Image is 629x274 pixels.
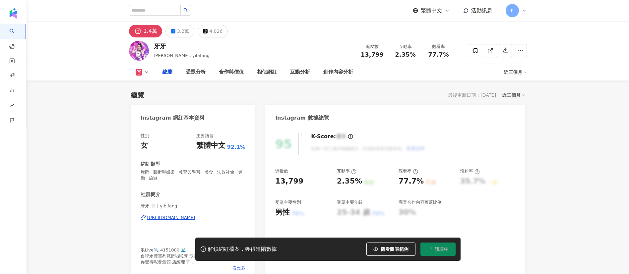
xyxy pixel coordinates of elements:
div: 近三個月 [504,67,527,78]
div: Instagram 數據總覽 [275,114,329,122]
a: [URL][DOMAIN_NAME] [141,215,246,221]
div: 社群簡介 [141,191,160,198]
div: 觀看率 [426,43,451,50]
span: 觀看圖表範例 [381,247,409,252]
div: 總覽 [162,68,172,76]
div: 觀看率 [399,168,418,174]
span: [PERSON_NAME], yibifang [154,53,210,58]
div: 互動率 [393,43,418,50]
span: 牙牙 🦷 | yibifang [141,203,246,209]
span: 繁體中文 [421,7,442,14]
div: 合作與價值 [219,68,244,76]
div: 相似網紅 [257,68,277,76]
span: 活動訊息 [471,7,492,14]
span: rise [9,99,15,114]
span: 看更多 [232,265,245,271]
div: 互動率 [337,168,356,174]
img: KOL Avatar [129,41,149,61]
div: [URL][DOMAIN_NAME] [147,215,195,221]
div: 受眾分析 [186,68,206,76]
div: 總覽 [131,90,144,100]
span: 讀取中 [435,247,449,252]
div: 商業合作內容覆蓋比例 [399,199,442,205]
button: 讀取中 [420,243,456,256]
span: P [511,7,513,14]
div: 網紅類型 [141,161,160,168]
div: 3.2萬 [177,27,189,36]
div: 受眾主要性別 [275,199,301,205]
img: logo icon [8,8,19,19]
div: 最後更新日期：[DATE] [448,92,496,98]
div: 創作內容分析 [323,68,353,76]
span: loading [427,246,433,252]
span: 13,799 [361,51,384,58]
button: 3.2萬 [165,25,194,37]
span: search [183,8,188,13]
button: 4,026 [198,25,228,37]
span: 2.35% [395,51,415,58]
div: 牙牙 [154,42,210,50]
div: 性別 [141,133,149,139]
div: 繁體中文 [196,140,225,151]
div: 女 [141,140,148,151]
div: 主要語言 [196,133,214,139]
a: search [9,24,23,50]
div: 近三個月 [502,91,525,99]
div: 追蹤數 [275,168,288,174]
div: K-Score : [311,133,353,140]
div: 追蹤數 [360,43,385,50]
div: 2.35% [337,176,362,187]
div: 77.7% [399,176,424,187]
button: 觀看圖表範例 [366,243,415,256]
div: 互動分析 [290,68,310,76]
div: 男性 [275,207,290,218]
div: Instagram 網紅基本資料 [141,114,205,122]
div: 1.4萬 [144,27,157,36]
div: 漲粉率 [460,168,480,174]
span: 92.1% [227,143,246,151]
div: 13,799 [275,176,303,187]
span: 77.7% [428,51,449,58]
button: 1.4萬 [129,25,162,37]
div: 受眾主要年齡 [337,199,363,205]
div: 4,026 [209,27,222,36]
span: 舞蹈 · 藝術與娛樂 · 教育與學習 · 美食 · 法政社會 · 運動 · 旅遊 [141,169,246,181]
div: 解鎖網紅檔案，獲得進階數據 [208,246,277,253]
